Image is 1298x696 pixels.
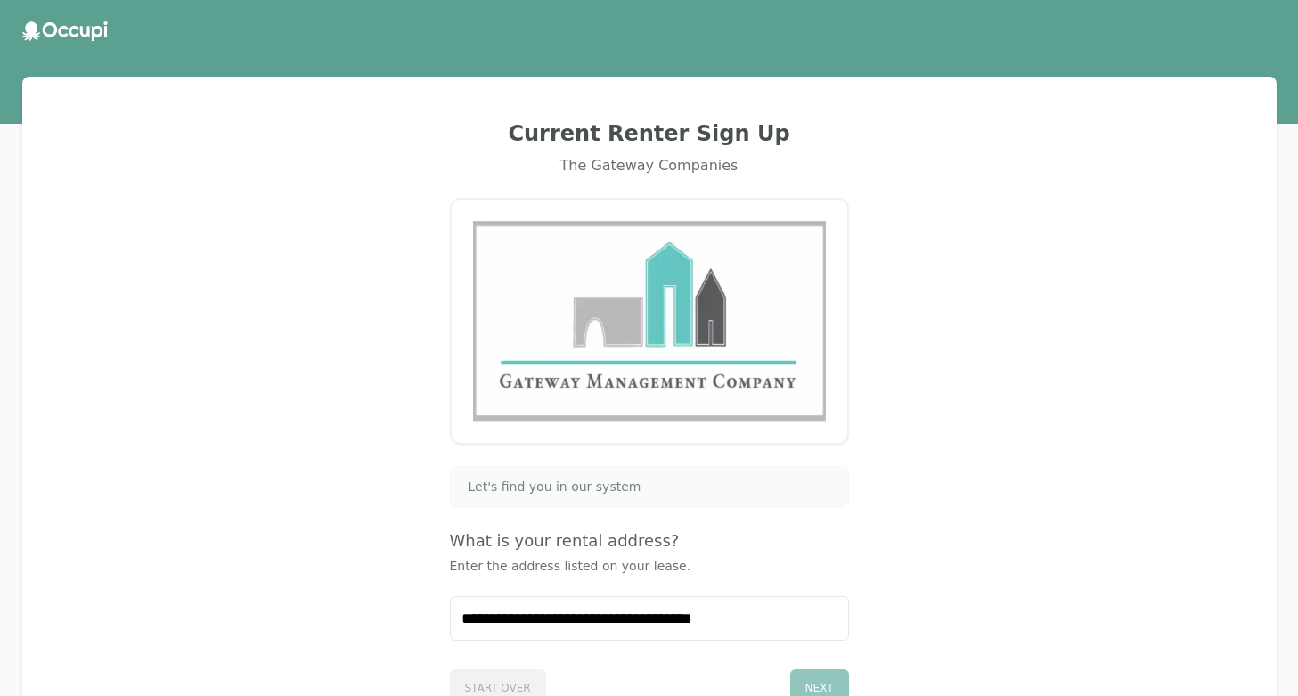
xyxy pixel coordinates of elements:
input: Start typing... [451,597,848,640]
img: Gateway Management [473,221,826,422]
p: Enter the address listed on your lease. [450,557,849,575]
div: The Gateway Companies [44,155,1255,176]
h2: Current Renter Sign Up [44,119,1255,148]
h4: What is your rental address? [450,528,849,553]
span: Let's find you in our system [469,478,641,495]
